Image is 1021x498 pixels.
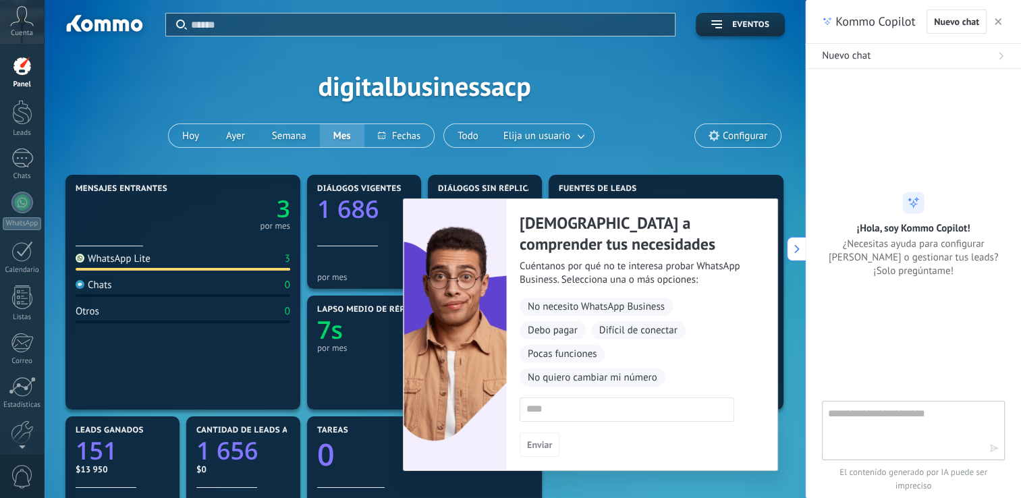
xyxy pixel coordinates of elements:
span: Debo pagar [520,321,586,339]
span: Cuenta [11,29,33,38]
text: 1 686 [317,192,379,225]
span: Pocas funciones [520,345,605,363]
button: Semana [258,124,320,147]
div: 3 [285,252,290,265]
a: 151 [76,434,169,467]
div: por mes [317,343,411,353]
button: Mes [320,124,364,147]
span: Leads ganados [76,426,144,435]
h2: [DEMOGRAPHIC_DATA] a comprender tus necesidades [520,213,747,254]
button: Nuevo chat [927,9,987,34]
text: 151 [76,434,117,467]
button: Eventos [696,13,785,36]
text: 3 [277,193,290,225]
span: Nuevo chat [822,49,871,63]
div: 0 [285,305,290,318]
span: No necesito WhatsApp Business [520,298,673,316]
span: No quiero cambiar mi número [520,368,665,387]
button: Hoy [169,124,213,147]
button: Fechas [364,124,434,147]
img: WhatsApp Lite [76,254,84,262]
div: Chats [76,279,112,292]
span: Diálogos sin réplica [438,184,533,194]
text: 7s [317,313,343,346]
a: 0 [317,434,532,475]
img: Chats [76,280,84,289]
div: Otros [76,305,99,318]
h2: ¡Hola, soy Kommo Copilot! [857,222,970,235]
div: $13 950 [76,464,169,475]
span: Configurar [723,130,767,142]
span: Cuéntanos por qué no te interesa probar WhatsApp Business. Selecciona una o más opciones: [520,260,747,287]
div: Leads [3,129,42,138]
span: Lapso medio de réplica [317,305,424,314]
img: Not-interested-big.png [404,199,507,470]
div: por mes [260,223,290,229]
span: Cantidad de leads activos [196,426,317,435]
div: WhatsApp Lite [76,252,150,265]
span: Eventos [732,20,769,30]
a: 1 656 [196,434,290,467]
div: 0 [285,279,290,292]
div: Panel [3,80,42,89]
div: $0 [196,464,290,475]
a: 3 [183,193,290,225]
div: Estadísticas [3,401,42,410]
text: 0 [317,434,335,475]
span: Kommo Copilot [835,13,915,30]
button: Ayer [213,124,258,147]
button: Elija un usuario [492,124,594,147]
span: Elija un usuario [501,127,573,145]
div: por mes [317,272,411,282]
span: Nuevo chat [934,17,979,26]
span: Fuentes de leads [559,184,637,194]
div: Chats [3,172,42,181]
span: ¿Necesitas ayuda para configurar [PERSON_NAME] o gestionar tus leads? ¡Solo pregúntame! [822,238,1005,278]
button: Enviar [520,433,559,457]
button: Todo [444,124,492,147]
div: Listas [3,313,42,322]
div: Correo [3,357,42,366]
span: Difícil de conectar [591,321,686,339]
text: 1 656 [196,434,258,467]
span: Tareas [317,426,348,435]
span: Diálogos vigentes [317,184,402,194]
span: Mensajes entrantes [76,184,167,194]
span: Enviar [527,440,552,449]
span: El contenido generado por IA puede ser impreciso [822,466,1005,493]
div: Calendario [3,266,42,275]
div: WhatsApp [3,217,41,230]
button: Nuevo chat [806,44,1021,69]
